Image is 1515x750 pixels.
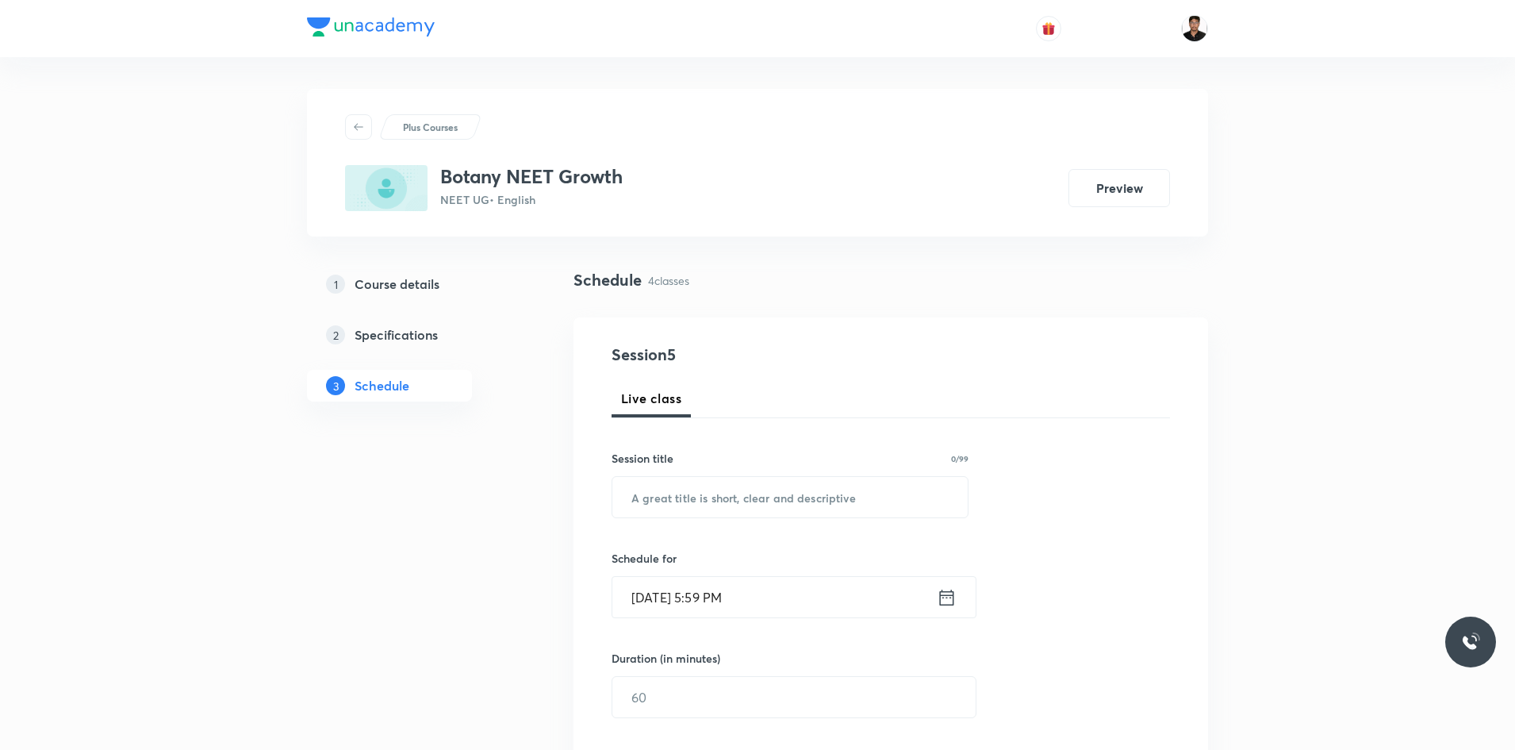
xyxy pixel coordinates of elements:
button: Preview [1068,169,1170,207]
span: Live class [621,389,681,408]
img: 3B5A4C1A-CAF7-4012-9475-755EEA5A5DC6_plus.png [345,165,428,211]
h6: Schedule for [612,550,968,567]
a: 2Specifications [307,319,523,351]
p: 0/99 [951,455,968,463]
h5: Specifications [355,325,438,344]
p: 2 [326,325,345,344]
a: 1Course details [307,268,523,300]
img: Company Logo [307,17,435,37]
p: NEET UG • English [440,191,623,208]
h4: Schedule [573,268,642,292]
p: 1 [326,275,345,294]
p: 4 classes [648,272,689,289]
button: avatar [1036,16,1061,41]
img: ttu [1461,633,1480,652]
img: avatar [1041,21,1056,36]
h5: Schedule [355,376,409,395]
p: Plus Courses [403,120,458,134]
a: Company Logo [307,17,435,40]
h5: Course details [355,275,439,294]
img: Faisal Adeeb [1181,15,1208,42]
h6: Duration (in minutes) [612,650,720,667]
h3: Botany NEET Growth [440,165,623,188]
h6: Session title [612,450,673,467]
h4: Session 5 [612,343,901,367]
input: 60 [612,677,976,717]
input: A great title is short, clear and descriptive [612,477,968,517]
p: 3 [326,376,345,395]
